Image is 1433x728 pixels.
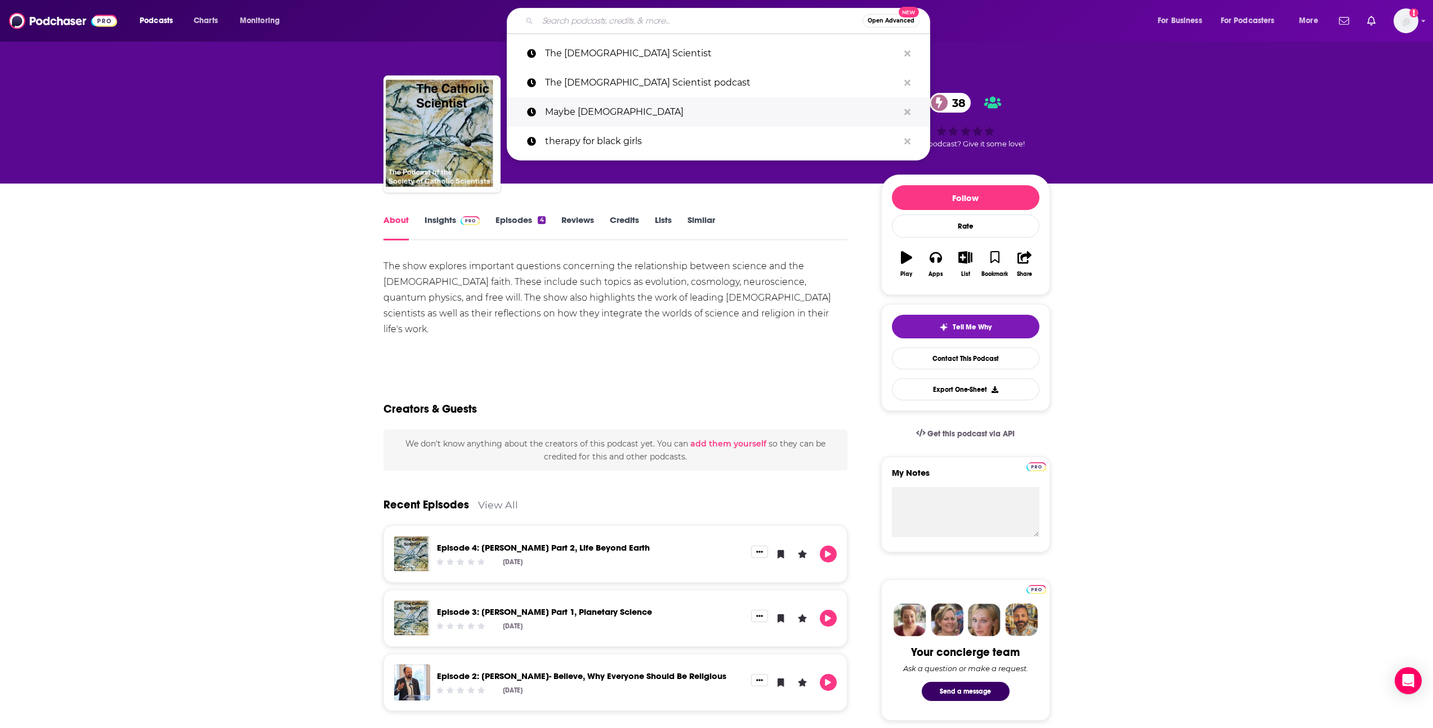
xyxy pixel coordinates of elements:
[794,546,811,562] button: Leave a Rating
[1026,462,1046,471] img: Podchaser Pro
[561,215,594,240] a: Reviews
[437,542,650,553] a: Episode 4: Jonathan Lunine Part 2, Life Beyond Earth
[194,13,218,29] span: Charts
[892,215,1039,238] div: Rate
[892,467,1039,487] label: My Notes
[394,600,430,636] img: Episode 3: Jonathan Lunine Part 1, Planetary Science
[900,271,912,278] div: Play
[688,215,715,240] a: Similar
[240,13,280,29] span: Monitoring
[507,68,930,97] a: The [DEMOGRAPHIC_DATA] Scientist podcast
[538,216,545,224] div: 4
[690,439,766,448] button: add them yourself
[751,674,768,686] button: Show More Button
[820,610,837,627] button: Play
[950,244,980,284] button: List
[931,604,963,636] img: Barbara Profile
[1334,11,1354,30] a: Show notifications dropdown
[1291,12,1332,30] button: open menu
[820,546,837,562] button: Play
[980,244,1010,284] button: Bookmark
[383,215,409,240] a: About
[1026,461,1046,471] a: Pro website
[927,429,1015,439] span: Get this podcast via API
[435,557,486,566] div: Community Rating: 0 out of 5
[383,258,848,337] div: The show explores important questions concerning the relationship between science and the [DEMOGR...
[503,558,523,566] div: [DATE]
[461,216,480,225] img: Podchaser Pro
[1213,12,1291,30] button: open menu
[1395,667,1422,694] div: Open Intercom Messenger
[1363,11,1380,30] a: Show notifications dropdown
[425,215,480,240] a: InsightsPodchaser Pro
[545,97,899,127] p: Maybe God
[922,682,1010,701] button: Send a message
[1221,13,1275,29] span: For Podcasters
[9,10,117,32] img: Podchaser - Follow, Share and Rate Podcasts
[961,271,970,278] div: List
[1409,8,1418,17] svg: Email not verified
[907,140,1025,148] span: Good podcast? Give it some love!
[186,12,225,30] a: Charts
[773,546,789,562] button: Bookmark Episode
[140,13,173,29] span: Podcasts
[503,686,523,694] div: [DATE]
[1005,604,1038,636] img: Jon Profile
[981,271,1008,278] div: Bookmark
[794,610,811,627] button: Leave a Rating
[1394,8,1418,33] img: User Profile
[386,78,498,190] img: The Catholic Scientist
[751,546,768,558] button: Show More Button
[773,674,789,691] button: Bookmark Episode
[1150,12,1216,30] button: open menu
[928,271,943,278] div: Apps
[968,604,1001,636] img: Jules Profile
[892,378,1039,400] button: Export One-Sheet
[1026,585,1046,594] img: Podchaser Pro
[538,12,863,30] input: Search podcasts, credits, & more...
[1026,583,1046,594] a: Pro website
[507,127,930,156] a: therapy for black girls
[939,323,948,332] img: tell me why sparkle
[394,536,430,572] a: Episode 4: Jonathan Lunine Part 2, Life Beyond Earth
[405,439,825,461] span: We don't know anything about the creators of this podcast yet . You can so they can be credited f...
[545,127,899,156] p: therapy for black girls
[1394,8,1418,33] button: Show profile menu
[545,68,899,97] p: The Catholic Scientist podcast
[892,244,921,284] button: Play
[868,18,914,24] span: Open Advanced
[545,39,899,68] p: The Catholic Scientist
[881,86,1050,155] div: 38Good podcast? Give it some love!
[437,606,652,617] a: Episode 3: Jonathan Lunine Part 1, Planetary Science
[892,315,1039,338] button: tell me why sparkleTell Me Why
[655,215,672,240] a: Lists
[478,499,518,511] a: View All
[1394,8,1418,33] span: Logged in as EllaRoseMurphy
[921,244,950,284] button: Apps
[517,8,941,34] div: Search podcasts, credits, & more...
[383,402,477,416] h2: Creators & Guests
[1158,13,1202,29] span: For Business
[903,664,1028,673] div: Ask a question or make a request.
[1010,244,1039,284] button: Share
[1017,271,1032,278] div: Share
[383,498,469,512] a: Recent Episodes
[751,610,768,622] button: Show More Button
[894,604,926,636] img: Sydney Profile
[899,7,919,17] span: New
[794,674,811,691] button: Leave a Rating
[941,93,971,113] span: 38
[907,420,1024,448] a: Get this podcast via API
[437,671,726,681] a: Episode 2: Ross Douthat- Believe, Why Everyone Should Be Religious
[610,215,639,240] a: Credits
[773,610,789,627] button: Bookmark Episode
[953,323,992,332] span: Tell Me Why
[892,347,1039,369] a: Contact This Podcast
[132,12,188,30] button: open menu
[435,686,486,694] div: Community Rating: 0 out of 5
[863,14,919,28] button: Open AdvancedNew
[495,215,545,240] a: Episodes4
